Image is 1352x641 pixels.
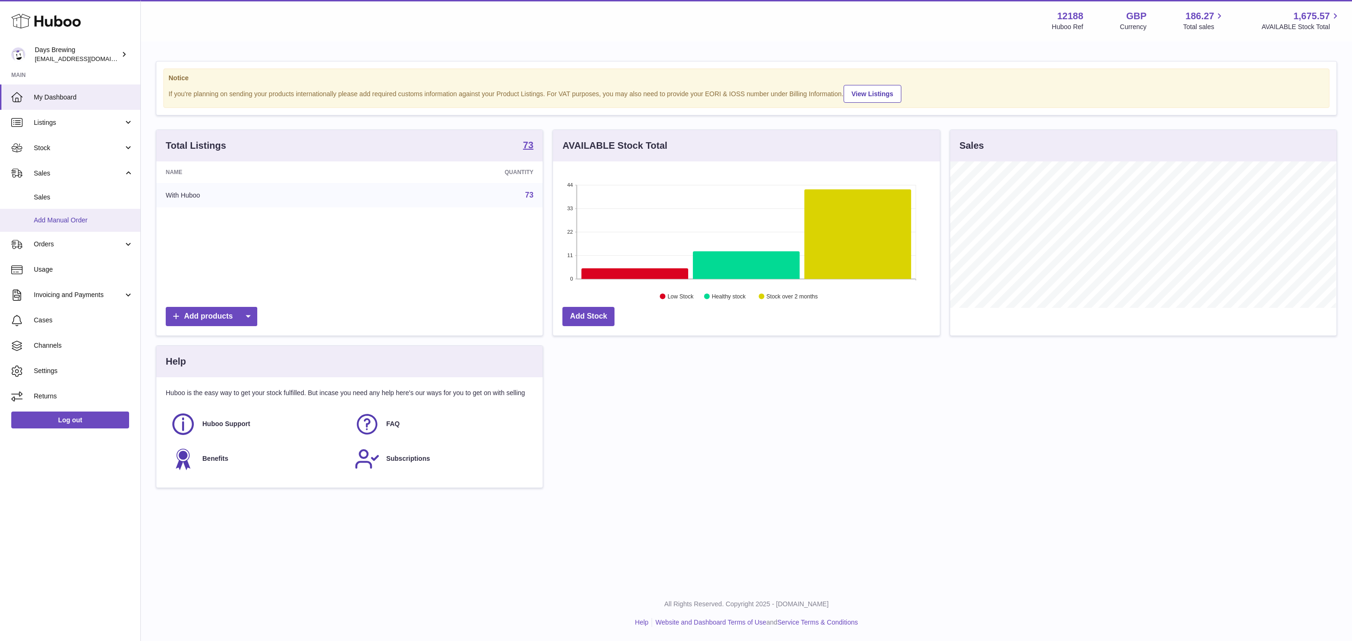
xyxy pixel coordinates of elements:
div: Days Brewing [35,46,119,63]
a: 186.27 Total sales [1183,10,1225,31]
p: All Rights Reserved. Copyright 2025 - [DOMAIN_NAME] [148,600,1344,609]
span: My Dashboard [34,93,133,102]
span: [EMAIL_ADDRESS][DOMAIN_NAME] [35,55,138,62]
span: Returns [34,392,133,401]
span: 1,675.57 [1293,10,1330,23]
span: Cases [34,316,133,325]
a: Huboo Support [170,412,345,437]
a: Website and Dashboard Terms of Use [655,618,766,626]
text: Low Stock [668,293,694,300]
div: If you're planning on sending your products internationally please add required customs informati... [169,84,1324,103]
text: Stock over 2 months [767,293,818,300]
a: FAQ [354,412,529,437]
strong: GBP [1126,10,1146,23]
text: 33 [568,206,573,211]
div: Huboo Ref [1052,23,1083,31]
th: Name [156,161,360,183]
a: Subscriptions [354,446,529,472]
h3: Sales [960,139,984,152]
span: Listings [34,118,123,127]
strong: Notice [169,74,1324,83]
a: Add products [166,307,257,326]
span: Channels [34,341,133,350]
span: Sales [34,169,123,178]
span: FAQ [386,420,400,428]
a: 73 [525,191,534,199]
span: Stock [34,144,123,153]
th: Quantity [360,161,543,183]
text: 22 [568,229,573,235]
a: Log out [11,412,129,428]
a: Benefits [170,446,345,472]
h3: AVAILABLE Stock Total [562,139,667,152]
span: 186.27 [1185,10,1214,23]
li: and [652,618,858,627]
a: View Listings [844,85,901,103]
h3: Help [166,355,186,368]
span: AVAILABLE Stock Total [1261,23,1341,31]
span: Invoicing and Payments [34,290,123,299]
text: Healthy stock [712,293,746,300]
span: Usage [34,265,133,274]
span: Benefits [202,454,228,463]
text: 0 [570,276,573,282]
span: Subscriptions [386,454,430,463]
div: Currency [1120,23,1147,31]
p: Huboo is the easy way to get your stock fulfilled. But incase you need any help here's our ways f... [166,389,533,397]
a: 73 [523,140,533,152]
a: Service Terms & Conditions [777,618,858,626]
img: internalAdmin-12188@internal.huboo.com [11,47,25,61]
span: Total sales [1183,23,1225,31]
strong: 73 [523,140,533,150]
a: Help [635,618,649,626]
text: 11 [568,252,573,258]
a: Add Stock [562,307,615,326]
text: 44 [568,182,573,188]
td: With Huboo [156,183,360,207]
span: Sales [34,193,133,202]
span: Orders [34,240,123,249]
h3: Total Listings [166,139,226,152]
span: Settings [34,366,133,375]
strong: 12188 [1057,10,1083,23]
span: Huboo Support [202,420,250,428]
span: Add Manual Order [34,216,133,225]
a: 1,675.57 AVAILABLE Stock Total [1261,10,1341,31]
